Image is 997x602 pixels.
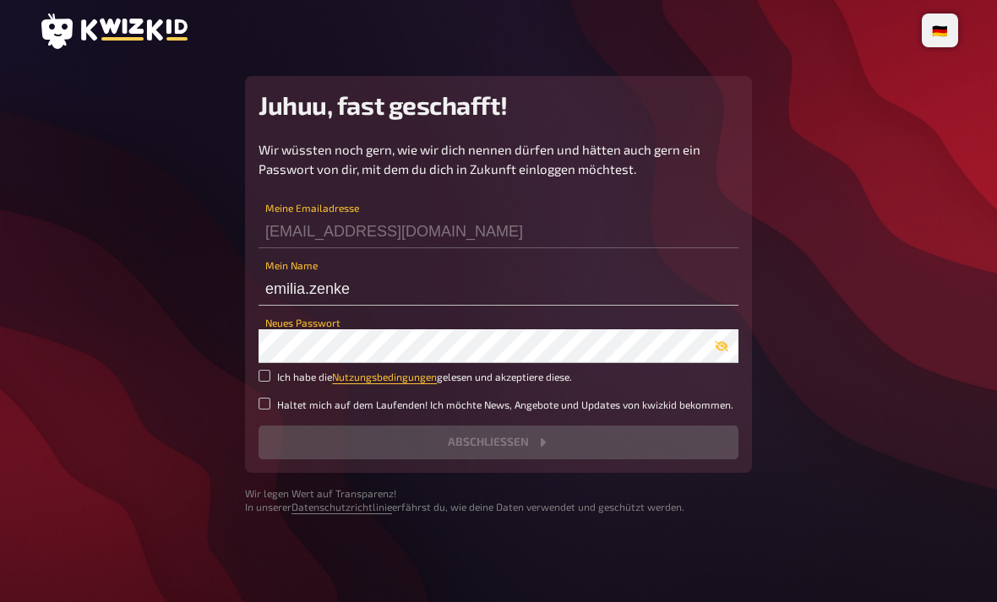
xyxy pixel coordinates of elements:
a: Datenschutzrichtlinie [291,501,392,513]
a: Nutzungsbedingungen [332,371,437,382]
input: Meine Emailadresse [259,214,738,248]
small: Haltet mich auf dem Laufenden! Ich möchte News, Angebote und Updates von kwizkid bekommen. [277,398,733,412]
button: Abschließen [259,426,738,459]
small: Wir legen Wert auf Transparenz! In unserer erfährst du, wie deine Daten verwendet und geschützt w... [245,486,752,515]
small: Ich habe die gelesen und akzeptiere diese. [277,370,572,384]
input: Mein Name [259,272,738,306]
p: Wir wüssten noch gern, wie wir dich nennen dürfen und hätten auch gern ein Passwort von dir, mit ... [259,140,738,178]
h2: Juhuu, fast geschafft! [259,89,738,120]
li: 🇩🇪 [925,17,955,44]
